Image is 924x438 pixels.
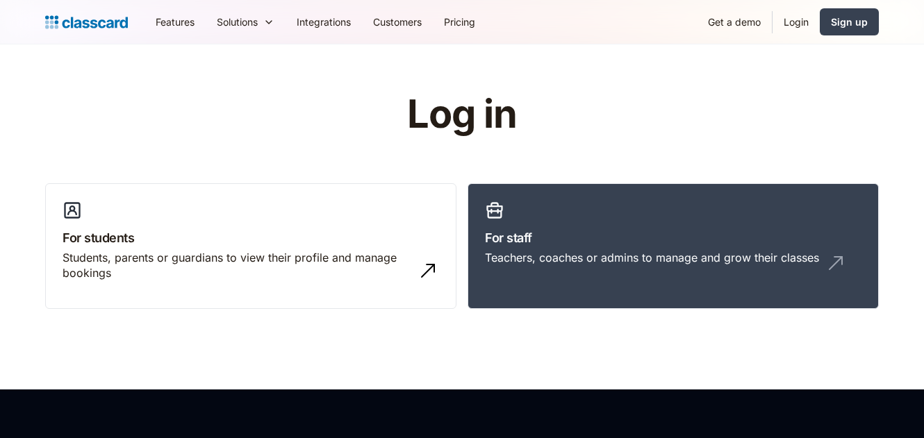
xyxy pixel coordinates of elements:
[286,6,362,37] a: Integrations
[45,12,128,32] a: Logo
[773,6,820,37] a: Login
[206,6,286,37] div: Solutions
[485,228,861,247] h3: For staff
[831,15,868,29] div: Sign up
[697,6,772,37] a: Get a demo
[468,183,879,310] a: For staffTeachers, coaches or admins to manage and grow their classes
[217,15,258,29] div: Solutions
[433,6,486,37] a: Pricing
[63,228,439,247] h3: For students
[485,250,819,265] div: Teachers, coaches or admins to manage and grow their classes
[242,93,683,136] h1: Log in
[145,6,206,37] a: Features
[45,183,456,310] a: For studentsStudents, parents or guardians to view their profile and manage bookings
[362,6,433,37] a: Customers
[820,8,879,35] a: Sign up
[63,250,411,281] div: Students, parents or guardians to view their profile and manage bookings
